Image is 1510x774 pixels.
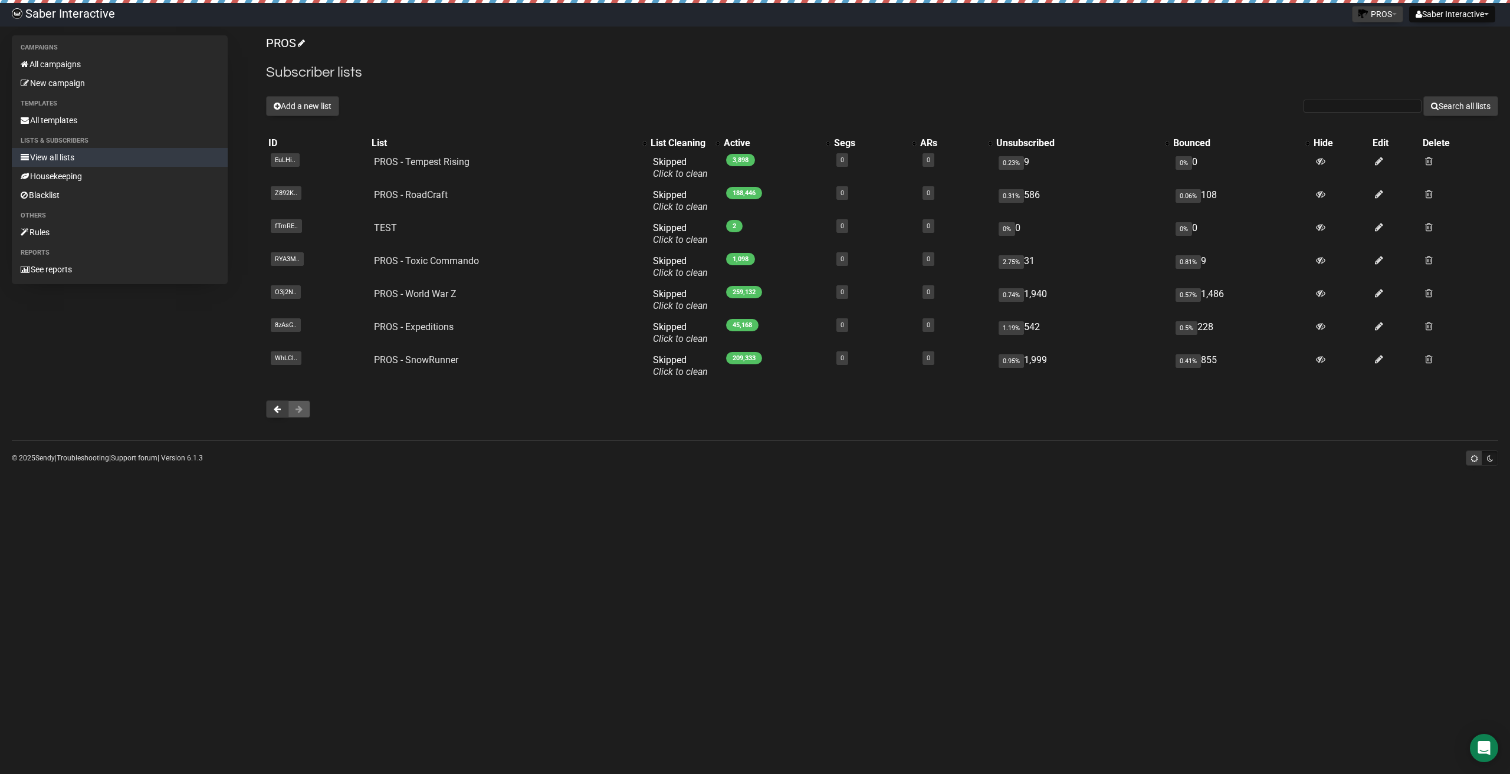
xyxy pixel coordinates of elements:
a: Blacklist [12,186,228,205]
img: favicons [1358,9,1368,18]
a: All templates [12,111,228,130]
span: fTmRE.. [271,219,302,233]
span: 0.06% [1176,189,1201,203]
span: 0.57% [1176,288,1201,302]
span: 0.81% [1176,255,1201,269]
span: Skipped [653,354,708,377]
a: Rules [12,223,228,242]
a: 0 [841,288,844,296]
a: PROS - SnowRunner [374,354,458,365]
span: WhLCl.. [271,351,301,365]
span: RYA3M.. [271,252,304,266]
a: Click to clean [653,168,708,179]
span: Z892K.. [271,186,301,200]
th: Active: No sort applied, activate to apply an ascending sort [721,135,832,151]
th: Hide: No sort applied, sorting is disabled [1311,135,1370,151]
a: Support forum [111,454,157,462]
div: Open Intercom Messenger [1470,734,1498,762]
a: 0 [927,222,930,230]
button: PROS [1352,6,1403,22]
a: 0 [927,321,930,329]
td: 9 [1171,251,1312,284]
a: New campaign [12,74,228,93]
div: Unsubscribed [996,137,1159,149]
div: Hide [1314,137,1368,149]
span: 45,168 [726,319,759,331]
a: Click to clean [653,267,708,278]
td: 0 [1171,151,1312,185]
span: 0.5% [1176,321,1197,335]
a: Click to clean [653,201,708,212]
a: See reports [12,260,228,279]
td: 228 [1171,317,1312,350]
div: Active [724,137,820,149]
span: 2.75% [999,255,1024,269]
a: 0 [927,189,930,197]
span: 1.19% [999,321,1024,335]
a: PROS - Tempest Rising [374,156,470,167]
th: ID: No sort applied, sorting is disabled [266,135,369,151]
a: Click to clean [653,333,708,344]
a: 0 [841,321,844,329]
th: Unsubscribed: No sort applied, activate to apply an ascending sort [994,135,1171,151]
a: Click to clean [653,366,708,377]
button: Add a new list [266,96,339,116]
span: 0% [1176,156,1192,170]
td: 1,486 [1171,284,1312,317]
span: 0.95% [999,354,1024,368]
span: Skipped [653,255,708,278]
li: Reports [12,246,228,260]
span: 0.41% [1176,354,1201,368]
a: PROS - Toxic Commando [374,255,479,266]
div: ARs [920,137,982,149]
th: Delete: No sort applied, sorting is disabled [1420,135,1498,151]
th: Bounced: No sort applied, activate to apply an ascending sort [1171,135,1312,151]
span: Skipped [653,222,708,245]
a: 0 [927,354,930,362]
span: 259,132 [726,286,762,298]
a: Troubleshooting [57,454,109,462]
span: 3,898 [726,154,755,166]
button: Search all lists [1423,96,1498,116]
li: Campaigns [12,41,228,55]
th: ARs: No sort applied, activate to apply an ascending sort [918,135,994,151]
span: 1,098 [726,253,755,265]
td: 31 [994,251,1171,284]
span: O3j2N.. [271,285,301,299]
td: 0 [1171,218,1312,251]
td: 586 [994,185,1171,218]
span: 8zAsG.. [271,318,301,332]
td: 1,940 [994,284,1171,317]
td: 855 [1171,350,1312,383]
span: Skipped [653,321,708,344]
span: Skipped [653,156,708,179]
a: 0 [927,288,930,296]
div: Segs [834,137,906,149]
a: PROS - World War Z [374,288,457,299]
div: Delete [1423,137,1496,149]
img: ec1bccd4d48495f5e7d53d9a520ba7e5 [12,8,22,19]
span: Skipped [653,189,708,212]
div: List Cleaning [651,137,710,149]
span: 0.31% [999,189,1024,203]
a: Sendy [35,454,55,462]
a: 0 [841,189,844,197]
td: 108 [1171,185,1312,218]
a: PROS - Expeditions [374,321,454,332]
div: Edit [1373,137,1418,149]
p: © 2025 | | | Version 6.1.3 [12,452,203,465]
li: Lists & subscribers [12,134,228,148]
th: Segs: No sort applied, activate to apply an ascending sort [832,135,918,151]
a: Housekeeping [12,167,228,186]
a: 0 [841,354,844,362]
a: 0 [927,156,930,164]
a: PROS [266,36,303,50]
td: 9 [994,151,1171,185]
div: Bounced [1173,137,1300,149]
li: Others [12,209,228,223]
th: Edit: No sort applied, sorting is disabled [1370,135,1420,151]
span: 0.23% [999,156,1024,170]
th: List: No sort applied, activate to apply an ascending sort [369,135,648,151]
a: Click to clean [653,300,708,311]
button: Saber Interactive [1409,6,1495,22]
